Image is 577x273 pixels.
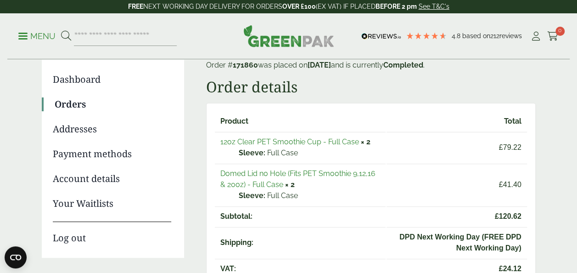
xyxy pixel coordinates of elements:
span: £ [499,265,503,273]
mark: Completed [383,61,423,69]
img: GreenPak Supplies [243,25,334,47]
strong: FREE [128,3,143,10]
a: See T&C's [419,3,449,10]
a: Log out [53,222,171,245]
span: £ [495,212,499,220]
a: Domed Lid no Hole (Fits PET Smoothie 9,12,16 & 20oz) - Full Case [220,169,375,189]
p: Order # was placed on and is currently . [206,60,536,71]
a: Account details [53,172,171,186]
strong: Sleeve: [239,190,265,201]
a: Orders [55,97,171,111]
a: 0 [547,29,559,43]
strong: OVER £100 [282,3,316,10]
td: DPD Next Working Day (FREE DPD Next Working Day) [387,227,527,258]
span: 0 [555,27,565,36]
th: Subtotal: [215,206,386,226]
th: Total [387,112,527,131]
span: reviews [499,32,522,40]
strong: × 2 [361,137,370,146]
a: 12oz Clear PET Smoothie Cup - Full Case [220,137,359,146]
img: REVIEWS.io [361,33,401,40]
strong: × 2 [285,180,295,189]
a: Payment methods [53,147,171,161]
span: 4.8 [452,32,462,40]
h2: Order details [206,78,536,96]
a: Addresses [53,122,171,136]
strong: BEFORE 2 pm [375,3,417,10]
mark: [DATE] [308,61,331,69]
span: Based on [462,32,490,40]
span: 120.62 [392,211,521,222]
p: Full Case [239,148,380,159]
strong: Sleeve: [239,148,265,159]
bdi: 79.22 [499,143,521,151]
mark: 171860 [233,61,258,69]
a: Your Waitlists [53,197,171,210]
i: Cart [547,32,559,41]
span: £ [499,143,503,151]
p: Menu [18,31,56,42]
p: Full Case [239,190,380,201]
a: Dashboard [53,73,171,86]
th: Product [215,112,386,131]
button: Open CMP widget [5,246,27,268]
bdi: 41.40 [499,181,521,188]
a: Menu [18,31,56,40]
th: Shipping: [215,227,386,258]
span: 212 [490,32,499,40]
div: 4.79 Stars [406,32,447,40]
span: £ [499,181,503,188]
i: My Account [530,32,542,41]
